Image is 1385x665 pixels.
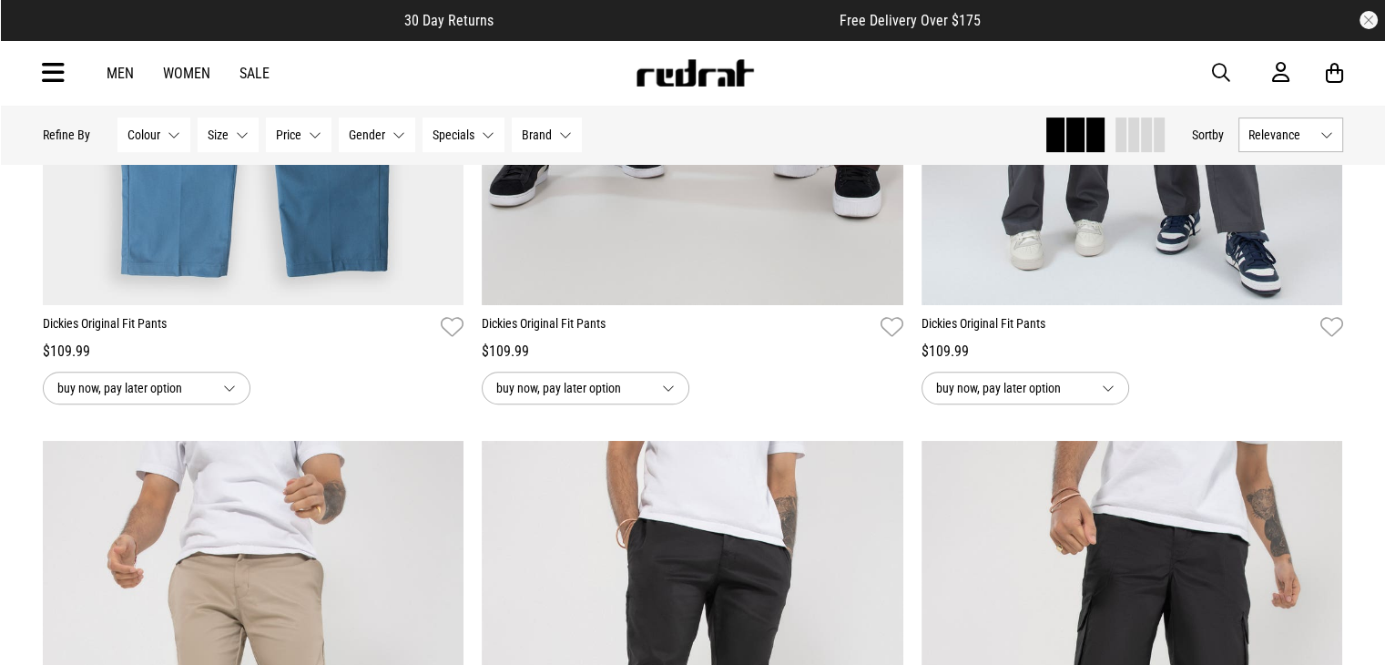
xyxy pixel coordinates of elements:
div: $109.99 [43,341,464,363]
button: Relevance [1238,118,1343,152]
a: Women [163,65,210,82]
div: $109.99 [922,341,1343,363]
span: Gender [349,128,385,142]
div: $109.99 [482,341,903,363]
iframe: Customer reviews powered by Trustpilot [530,11,803,29]
span: Size [208,128,229,142]
span: Specials [433,128,474,142]
a: Dickies Original Fit Pants [43,314,434,341]
button: Colour [117,118,190,152]
a: Men [107,65,134,82]
button: Specials [423,118,504,152]
span: Relevance [1248,128,1313,142]
span: Price [276,128,301,142]
span: by [1212,128,1224,142]
button: Sortby [1192,124,1224,146]
button: buy now, pay later option [482,372,689,404]
span: buy now, pay later option [936,377,1087,399]
button: Gender [339,118,415,152]
span: buy now, pay later option [496,377,647,399]
p: Refine By [43,128,90,142]
button: Size [198,118,259,152]
button: Brand [512,118,582,152]
span: Colour [127,128,160,142]
img: Redrat logo [635,59,755,87]
button: buy now, pay later option [43,372,250,404]
span: Free Delivery Over $175 [840,12,981,29]
span: Brand [522,128,552,142]
span: buy now, pay later option [57,377,209,399]
a: Dickies Original Fit Pants [922,314,1313,341]
span: 30 Day Returns [404,12,494,29]
button: Price [266,118,331,152]
a: Sale [239,65,270,82]
button: buy now, pay later option [922,372,1129,404]
a: Dickies Original Fit Pants [482,314,873,341]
